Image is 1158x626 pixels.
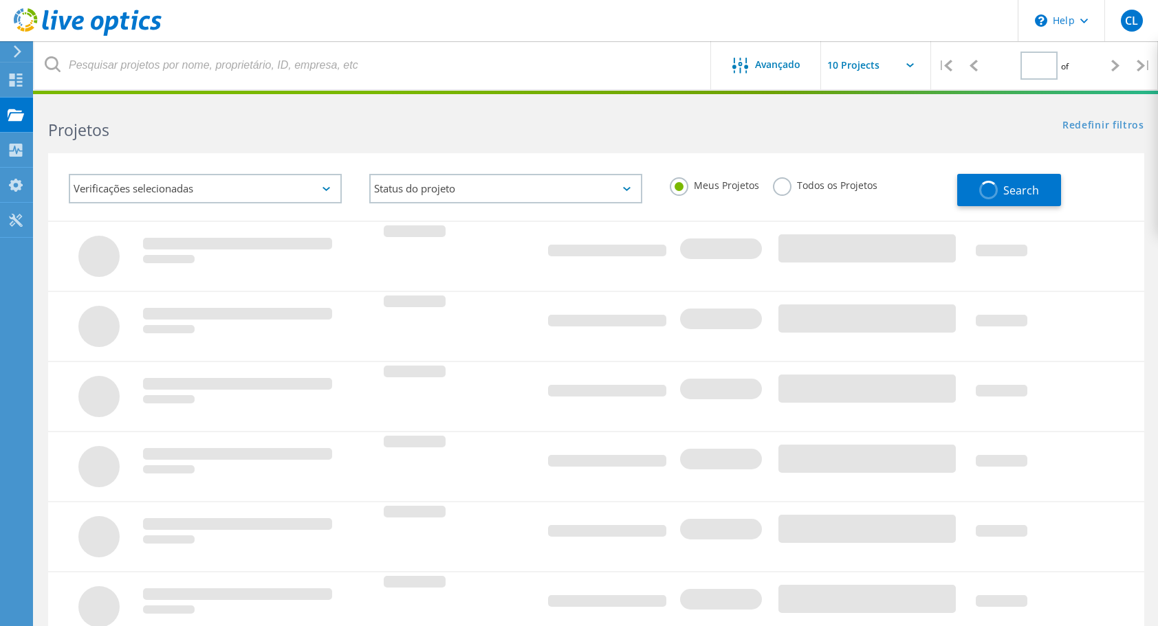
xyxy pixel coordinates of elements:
[931,41,959,90] div: |
[1003,183,1039,198] span: Search
[773,177,877,190] label: Todos os Projetos
[1061,60,1069,72] span: of
[34,41,712,89] input: Pesquisar projetos por nome, proprietário, ID, empresa, etc
[48,119,109,141] b: Projetos
[755,60,800,69] span: Avançado
[670,177,759,190] label: Meus Projetos
[1035,14,1047,27] svg: \n
[957,174,1061,206] button: Search
[1062,120,1144,132] a: Redefinir filtros
[14,29,162,38] a: Live Optics Dashboard
[1130,41,1158,90] div: |
[69,174,342,203] div: Verificações selecionadas
[369,174,642,203] div: Status do projeto
[1125,15,1138,26] span: CL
